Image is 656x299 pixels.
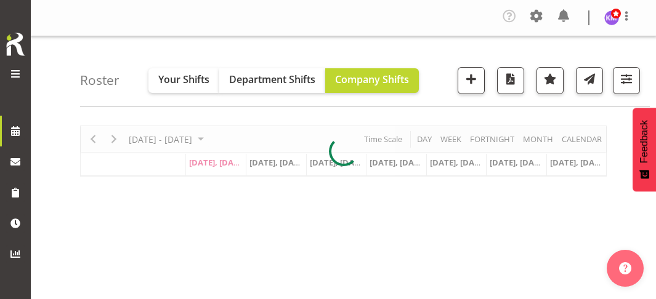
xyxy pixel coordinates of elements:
[219,68,325,93] button: Department Shifts
[229,73,315,86] span: Department Shifts
[619,262,631,274] img: help-xxl-2.png
[604,10,619,25] img: kelly-morgan6119.jpg
[325,68,419,93] button: Company Shifts
[537,67,564,94] button: Highlight an important date within the roster.
[576,67,603,94] button: Send a list of all shifts for the selected filtered period to all rostered employees.
[639,120,650,163] span: Feedback
[158,73,209,86] span: Your Shifts
[80,73,119,87] h4: Roster
[497,67,524,94] button: Download a PDF of the roster according to the set date range.
[458,67,485,94] button: Add a new shift
[3,31,28,58] img: Rosterit icon logo
[633,108,656,191] button: Feedback - Show survey
[148,68,219,93] button: Your Shifts
[613,67,640,94] button: Filter Shifts
[335,73,409,86] span: Company Shifts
